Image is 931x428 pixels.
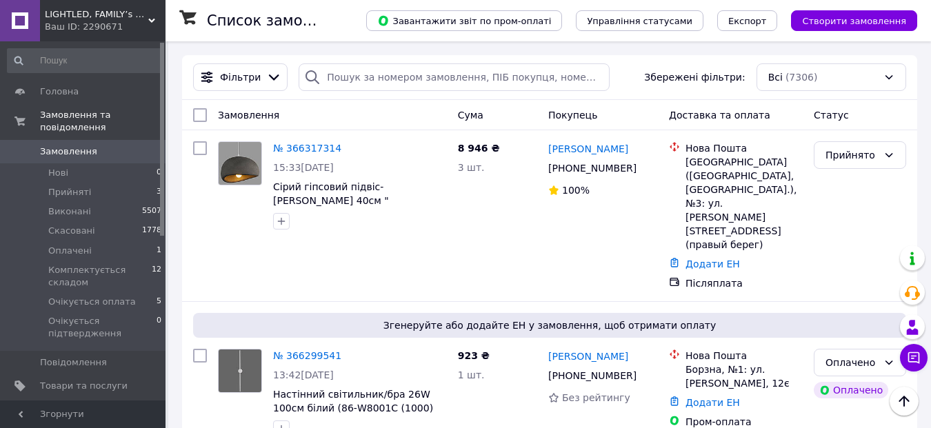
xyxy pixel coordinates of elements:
[48,296,136,308] span: Очікується оплата
[777,14,917,26] a: Створити замовлення
[218,349,262,393] a: Фото товару
[273,350,341,361] a: № 366299541
[587,16,692,26] span: Управління статусами
[48,167,68,179] span: Нові
[685,363,803,390] div: Борзна, №1: ул. [PERSON_NAME], 12є
[40,380,128,392] span: Товари та послуги
[717,10,778,31] button: Експорт
[802,16,906,26] span: Створити замовлення
[152,264,161,289] span: 12
[273,389,433,427] a: Настінний світильник/бра 26W 100см білий (86-W8001C (1000) WH)
[548,142,628,156] a: [PERSON_NAME]
[218,141,262,185] a: Фото товару
[273,143,341,154] a: № 366317314
[219,349,261,392] img: Фото товару
[157,315,161,340] span: 0
[220,70,261,84] span: Фільтри
[768,70,783,84] span: Всі
[458,369,485,380] span: 1 шт.
[45,8,148,21] span: LIGHTLED, FAMILY’s LIGHT&GRILL
[157,296,161,308] span: 5
[785,72,818,83] span: (7306)
[685,141,803,155] div: Нова Пошта
[458,350,490,361] span: 923 ₴
[199,318,901,332] span: Згенеруйте або додайте ЕН у замовлення, щоб отримати оплату
[48,245,92,257] span: Оплачені
[157,186,161,198] span: 3
[814,110,849,121] span: Статус
[40,109,166,134] span: Замовлення та повідомлення
[40,356,107,369] span: Повідомлення
[40,85,79,98] span: Головна
[644,70,745,84] span: Збережені фільтри:
[458,143,500,154] span: 8 946 ₴
[545,366,639,385] div: [PHONE_NUMBER]
[890,387,919,416] button: Наверх
[825,355,878,370] div: Оплачено
[548,110,597,121] span: Покупець
[48,264,152,289] span: Комплектується складом
[576,10,703,31] button: Управління статусами
[545,159,639,178] div: [PHONE_NUMBER]
[458,110,483,121] span: Cума
[669,110,770,121] span: Доставка та оплата
[377,14,551,27] span: Завантажити звіт по пром-оплаті
[273,162,334,173] span: 15:33[DATE]
[48,186,91,198] span: Прийняті
[685,276,803,290] div: Післяплата
[366,10,562,31] button: Завантажити звіт по пром-оплаті
[273,369,334,380] span: 13:42[DATE]
[562,185,590,196] span: 100%
[825,147,878,163] div: Прийнято
[157,245,161,257] span: 1
[728,16,767,26] span: Експорт
[299,63,610,91] input: Пошук за номером замовлення, ПІБ покупця, номером телефону, Email, номером накладної
[685,397,740,408] a: Додати ЕН
[40,145,97,158] span: Замовлення
[548,349,628,363] a: [PERSON_NAME]
[273,181,424,220] a: Сірий гіпсовий підвіс-[PERSON_NAME] 40см "[PERSON_NAME]" (805-8002-1)
[219,142,261,185] img: Фото товару
[900,344,928,371] button: Чат з покупцем
[685,258,740,269] a: Додати ЕН
[7,48,163,73] input: Пошук
[791,10,917,31] button: Створити замовлення
[685,155,803,252] div: [GEOGRAPHIC_DATA] ([GEOGRAPHIC_DATA], [GEOGRAPHIC_DATA].), №3: ул. [PERSON_NAME][STREET_ADDRESS] ...
[207,12,347,29] h1: Список замовлень
[48,225,95,237] span: Скасовані
[48,205,91,218] span: Виконані
[45,21,166,33] div: Ваш ID: 2290671
[142,205,161,218] span: 5507
[157,167,161,179] span: 0
[458,162,485,173] span: 3 шт.
[142,225,161,237] span: 1778
[48,315,157,340] span: Очікується підтвердження
[685,349,803,363] div: Нова Пошта
[814,382,888,398] div: Оплачено
[218,110,279,121] span: Замовлення
[562,392,630,403] span: Без рейтингу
